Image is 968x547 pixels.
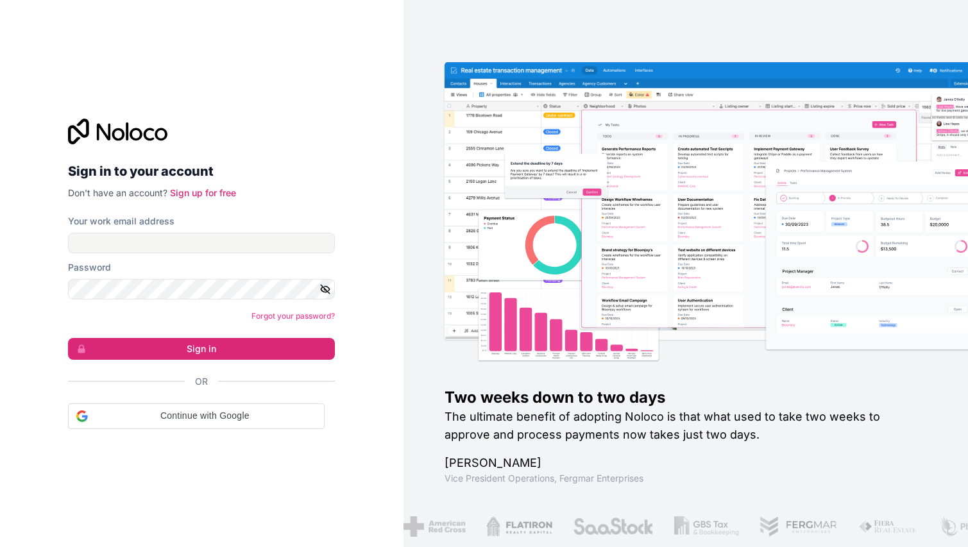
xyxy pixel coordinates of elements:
div: Continue with Google [68,403,325,429]
img: /assets/gbstax-C-GtDUiK.png [674,516,740,537]
span: Continue with Google [93,409,316,423]
label: Password [68,261,111,274]
h1: Two weeks down to two days [445,387,927,408]
img: /assets/fiera-fwj2N5v4.png [858,516,919,537]
a: Forgot your password? [251,311,335,321]
h2: The ultimate benefit of adopting Noloco is that what used to take two weeks to approve and proces... [445,408,927,444]
label: Your work email address [68,215,174,228]
input: Email address [68,233,335,253]
img: /assets/fergmar-CudnrXN5.png [760,516,838,537]
input: Password [68,279,335,299]
h1: [PERSON_NAME] [445,454,927,472]
img: /assets/flatiron-C8eUkumj.png [486,516,553,537]
span: Or [195,375,208,388]
span: Don't have an account? [68,187,167,198]
a: Sign up for free [170,187,236,198]
img: /assets/saastock-C6Zbiodz.png [573,516,654,537]
h1: Vice President Operations , Fergmar Enterprises [445,472,927,485]
button: Sign in [68,338,335,360]
img: /assets/american-red-cross-BAupjrZR.png [403,516,466,537]
h2: Sign in to your account [68,160,335,183]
